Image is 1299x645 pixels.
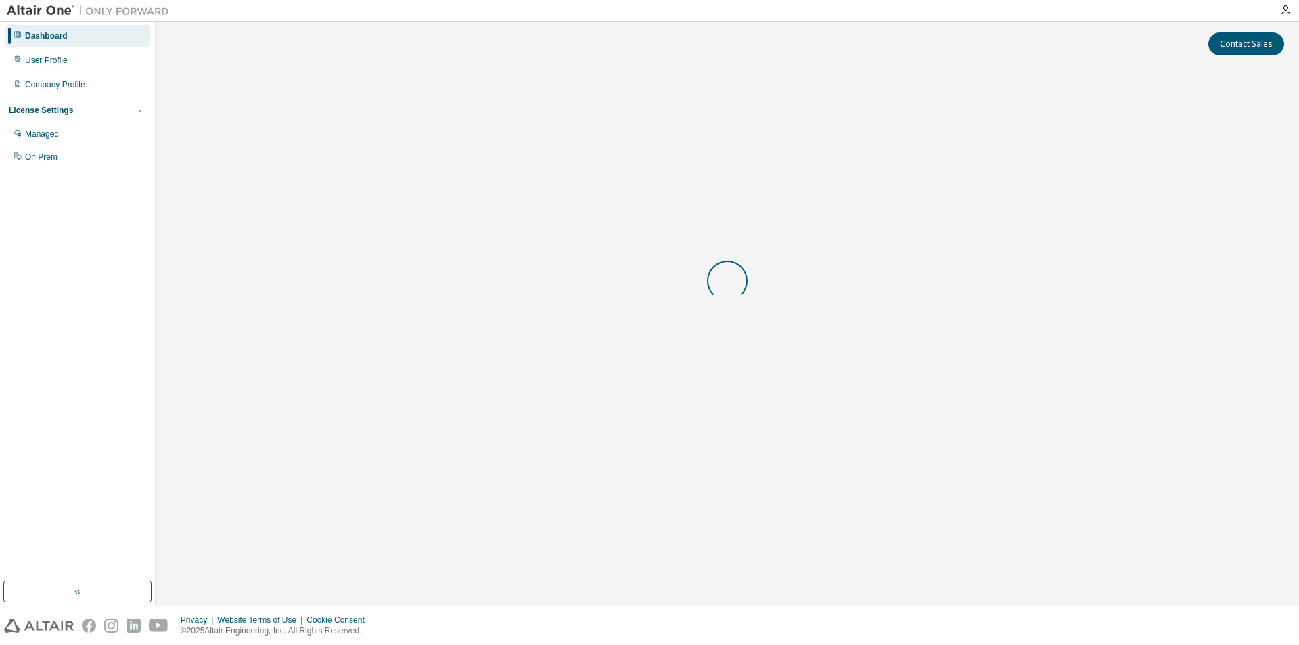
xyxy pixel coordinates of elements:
img: Altair One [7,4,176,18]
p: © 2025 Altair Engineering, Inc. All Rights Reserved. [181,625,373,637]
div: Company Profile [25,79,85,90]
div: License Settings [9,105,73,116]
div: Managed [25,129,59,139]
div: Website Terms of Use [217,615,306,625]
button: Contact Sales [1208,32,1284,55]
div: Cookie Consent [306,615,372,625]
img: linkedin.svg [127,619,141,633]
img: instagram.svg [104,619,118,633]
img: facebook.svg [82,619,96,633]
div: User Profile [25,55,68,66]
img: altair_logo.svg [4,619,74,633]
img: youtube.svg [149,619,168,633]
div: On Prem [25,152,58,162]
div: Dashboard [25,30,68,41]
div: Privacy [181,615,217,625]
